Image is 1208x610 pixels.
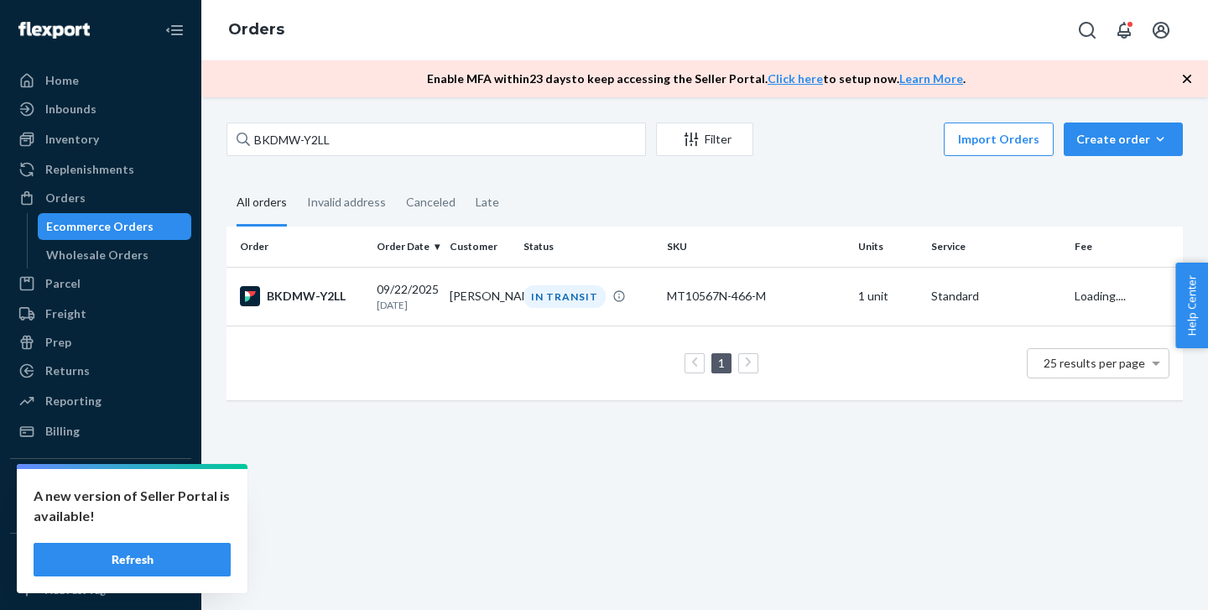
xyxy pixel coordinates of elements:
[10,547,191,574] button: Fast Tags
[406,180,456,224] div: Canceled
[10,388,191,414] a: Reporting
[10,300,191,327] a: Freight
[10,357,191,384] a: Returns
[38,242,192,269] a: Wholesale Orders
[10,329,191,356] a: Prep
[10,270,191,297] a: Parcel
[45,190,86,206] div: Orders
[158,13,191,47] button: Close Navigation
[657,131,752,148] div: Filter
[377,298,436,312] p: [DATE]
[1068,267,1183,326] td: Loading....
[851,227,924,267] th: Units
[10,156,191,183] a: Replenishments
[370,227,443,267] th: Order Date
[35,12,96,27] span: Support
[45,393,102,409] div: Reporting
[476,180,499,224] div: Late
[215,6,298,55] ol: breadcrumbs
[10,472,191,499] button: Integrations
[45,72,79,89] div: Home
[768,71,823,86] a: Click here
[1070,13,1104,47] button: Open Search Box
[45,423,80,440] div: Billing
[851,267,924,326] td: 1 unit
[899,71,963,86] a: Learn More
[38,213,192,240] a: Ecommerce Orders
[1175,263,1208,348] button: Help Center
[427,70,966,87] p: Enable MFA within 23 days to keep accessing the Seller Portal. to setup now. .
[10,418,191,445] a: Billing
[18,22,90,39] img: Flexport logo
[10,506,191,526] a: Add Integration
[656,123,753,156] button: Filter
[10,185,191,211] a: Orders
[715,356,728,370] a: Page 1 is your current page
[45,305,86,322] div: Freight
[226,227,370,267] th: Order
[924,227,1068,267] th: Service
[45,101,96,117] div: Inbounds
[450,239,509,253] div: Customer
[45,131,99,148] div: Inventory
[944,123,1054,156] button: Import Orders
[46,218,154,235] div: Ecommerce Orders
[228,20,284,39] a: Orders
[667,288,845,305] div: MT10567N-466-M
[34,486,231,526] p: A new version of Seller Portal is available!
[1068,227,1183,267] th: Fee
[45,275,81,292] div: Parcel
[240,286,363,306] div: BKDMW-Y2LL
[10,67,191,94] a: Home
[1044,356,1145,370] span: 25 results per page
[45,334,71,351] div: Prep
[46,247,148,263] div: Wholesale Orders
[45,362,90,379] div: Returns
[307,180,386,224] div: Invalid address
[517,227,660,267] th: Status
[45,161,134,178] div: Replenishments
[660,227,851,267] th: SKU
[931,288,1061,305] p: Standard
[1144,13,1178,47] button: Open account menu
[1064,123,1183,156] button: Create order
[1107,13,1141,47] button: Open notifications
[34,543,231,576] button: Refresh
[237,180,287,227] div: All orders
[377,281,436,312] div: 09/22/2025
[523,285,606,308] div: IN TRANSIT
[443,267,516,326] td: [PERSON_NAME]
[1076,131,1170,148] div: Create order
[10,581,191,601] a: Add Fast Tag
[10,126,191,153] a: Inventory
[10,96,191,123] a: Inbounds
[226,123,646,156] input: Search orders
